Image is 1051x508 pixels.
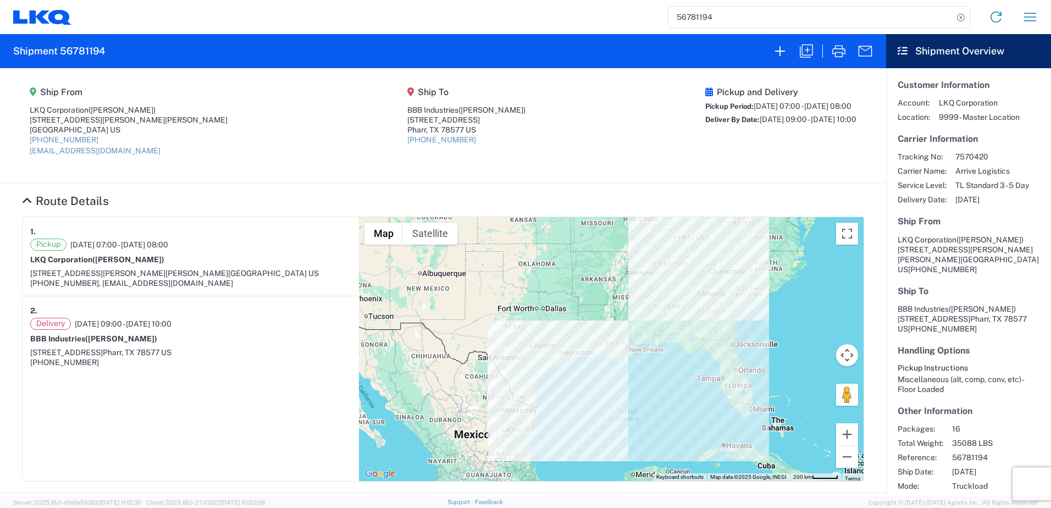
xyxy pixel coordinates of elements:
[30,225,36,239] strong: 1.
[952,438,1046,448] span: 35088 LBS
[898,98,930,108] span: Account:
[30,334,157,343] strong: BBB Industries
[952,481,1046,491] span: Truckload
[952,495,1046,505] span: Agistix Truckload Services
[898,363,1039,373] h6: Pickup Instructions
[30,357,351,367] div: [PHONE_NUMBER]
[898,438,943,448] span: Total Weight:
[898,452,943,462] span: Reference:
[705,102,754,111] span: Pickup Period:
[407,87,525,97] h5: Ship To
[898,235,1039,274] address: [GEOGRAPHIC_DATA] US
[88,106,156,114] span: ([PERSON_NAME])
[228,269,319,278] span: [GEOGRAPHIC_DATA] US
[898,216,1039,227] h5: Ship From
[955,152,1029,162] span: 7570420
[100,499,141,506] span: [DATE] 11:12:30
[898,80,1039,90] h5: Customer Information
[898,305,1016,323] span: BBB Industries [STREET_ADDRESS]
[836,344,858,366] button: Map camera controls
[956,235,1024,244] span: ([PERSON_NAME])
[869,498,1038,507] span: Copyright © [DATE]-[DATE] Agistix Inc., All Rights Reserved
[790,473,842,481] button: Map Scale: 200 km per 44 pixels
[836,223,858,245] button: Toggle fullscreen view
[939,98,1020,108] span: LKQ Corporation
[458,106,525,114] span: ([PERSON_NAME])
[898,286,1039,296] h5: Ship To
[898,374,1039,394] div: Miscellaneous (alt, comp, conv, etc) - Floor Loaded
[836,423,858,445] button: Zoom in
[220,499,265,506] span: [DATE] 10:20:09
[898,245,1033,264] span: [STREET_ADDRESS][PERSON_NAME][PERSON_NAME]
[407,105,525,115] div: BBB Industries
[754,102,851,111] span: [DATE] 07:00 - [DATE] 08:00
[30,239,67,251] span: Pickup
[30,146,161,155] a: [EMAIL_ADDRESS][DOMAIN_NAME]
[836,384,858,406] button: Drag Pegman onto the map to open Street View
[13,499,141,506] span: Server: 2025.18.0-d1e9a510831
[949,305,1016,313] span: ([PERSON_NAME])
[898,235,956,244] span: LKQ Corporation
[710,474,787,480] span: Map data ©2025 Google, INEGI
[30,115,228,125] div: [STREET_ADDRESS][PERSON_NAME][PERSON_NAME]
[955,180,1029,190] span: TL Standard 3 - 5 Day
[407,115,525,125] div: [STREET_ADDRESS]
[898,424,943,434] span: Packages:
[898,134,1039,144] h5: Carrier Information
[13,45,105,58] h2: Shipment 56781194
[952,424,1046,434] span: 16
[668,7,953,27] input: Shipment, tracking or reference number
[845,476,860,482] a: Terms
[30,105,228,115] div: LKQ Corporation
[364,223,403,245] button: Show street map
[760,115,856,124] span: [DATE] 09:00 - [DATE] 10:00
[898,304,1039,334] address: Pharr, TX 78577 US
[656,473,704,481] button: Keyboard shortcuts
[898,180,947,190] span: Service Level:
[898,112,930,122] span: Location:
[447,499,475,505] a: Support
[362,467,398,481] img: Google
[70,240,168,250] span: [DATE] 07:00 - [DATE] 08:00
[793,474,812,480] span: 200 km
[30,125,228,135] div: [GEOGRAPHIC_DATA] US
[955,195,1029,205] span: [DATE]
[146,499,265,506] span: Client: 2025.18.0-27d3021
[952,467,1046,477] span: [DATE]
[30,318,71,330] span: Delivery
[898,166,947,176] span: Carrier Name:
[952,452,1046,462] span: 56781194
[939,112,1020,122] span: 9999 - Master Location
[898,481,943,491] span: Mode:
[475,499,503,505] a: Feedback
[705,87,856,97] h5: Pickup and Delivery
[886,34,1051,68] header: Shipment Overview
[407,135,476,144] a: [PHONE_NUMBER]
[103,348,172,357] span: Pharr, TX 78577 US
[403,223,457,245] button: Show satellite imagery
[362,467,398,481] a: Open this area in Google Maps (opens a new window)
[30,348,103,357] span: [STREET_ADDRESS]
[898,152,947,162] span: Tracking No:
[30,278,351,288] div: [PHONE_NUMBER], [EMAIL_ADDRESS][DOMAIN_NAME]
[30,255,164,264] strong: LKQ Corporation
[22,194,109,208] a: Hide Details
[898,345,1039,356] h5: Handling Options
[92,255,164,264] span: ([PERSON_NAME])
[30,269,228,278] span: [STREET_ADDRESS][PERSON_NAME][PERSON_NAME]
[898,495,943,505] span: Creator:
[955,166,1029,176] span: Arrive Logistics
[30,304,37,318] strong: 2.
[898,195,947,205] span: Delivery Date:
[75,319,172,329] span: [DATE] 09:00 - [DATE] 10:00
[85,334,157,343] span: ([PERSON_NAME])
[30,135,98,144] a: [PHONE_NUMBER]
[908,265,977,274] span: [PHONE_NUMBER]
[898,406,1039,416] h5: Other Information
[705,115,760,124] span: Deliver By Date:
[908,324,977,333] span: [PHONE_NUMBER]
[407,125,525,135] div: Pharr, TX 78577 US
[30,87,228,97] h5: Ship From
[836,446,858,468] button: Zoom out
[898,467,943,477] span: Ship Date:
